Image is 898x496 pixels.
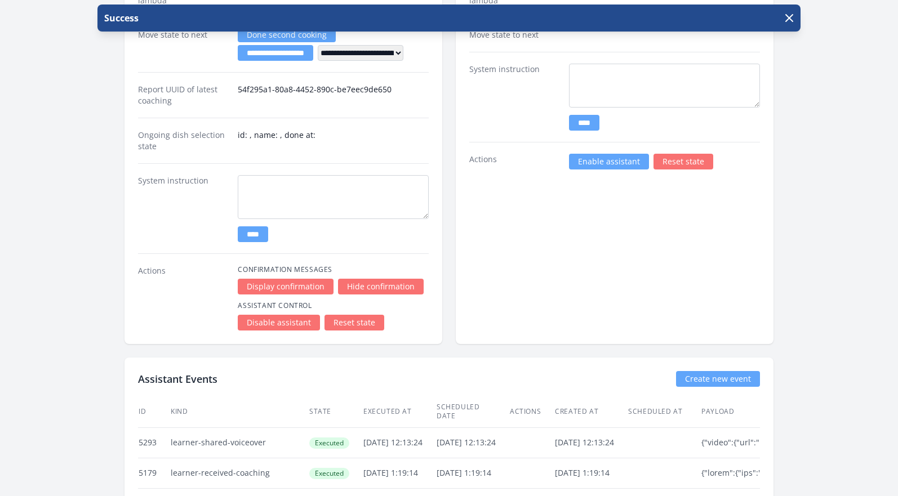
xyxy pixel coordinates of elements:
td: [DATE] 12:13:24 [363,427,436,458]
dt: Actions [138,265,229,330]
th: Actions [509,396,554,428]
td: [DATE] 12:13:24 [436,427,509,458]
a: Reset state [654,154,713,169]
dd: id: , name: , done at: [238,129,429,152]
th: Kind [170,396,309,428]
a: Enable assistant [569,154,649,169]
td: [DATE] 12:13:24 [554,427,628,458]
th: Scheduled date [436,396,509,428]
dd: 54f295a1-80a8-4452-890c-be7eec9de650 [238,84,429,106]
th: Executed at [363,396,436,428]
td: 5179 [138,458,170,488]
td: learner-shared-voiceover [170,427,309,458]
td: [DATE] 1:19:14 [363,458,436,488]
th: State [309,396,363,428]
th: ID [138,396,170,428]
p: Success [102,11,139,25]
dt: Report UUID of latest coaching [138,84,229,106]
h2: Assistant Events [138,371,217,387]
td: [DATE] 1:19:14 [436,458,509,488]
a: Hide confirmation [338,279,424,294]
th: Scheduled at [628,396,701,428]
a: Display confirmation [238,279,334,294]
a: Disable assistant [238,315,320,330]
h4: Confirmation Messages [238,265,429,274]
dt: System instruction [469,64,560,131]
span: Executed [309,437,349,449]
td: 5293 [138,427,170,458]
a: Create new event [676,371,760,387]
h4: Assistant Control [238,301,429,310]
td: learner-received-coaching [170,458,309,488]
dt: Actions [469,154,560,169]
a: Reset state [324,315,384,330]
th: Created at [554,396,628,428]
td: [DATE] 1:19:14 [554,458,628,488]
dt: Move state to next [138,29,229,61]
dt: Ongoing dish selection state [138,129,229,152]
span: Executed [309,468,349,479]
dt: System instruction [138,175,229,242]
